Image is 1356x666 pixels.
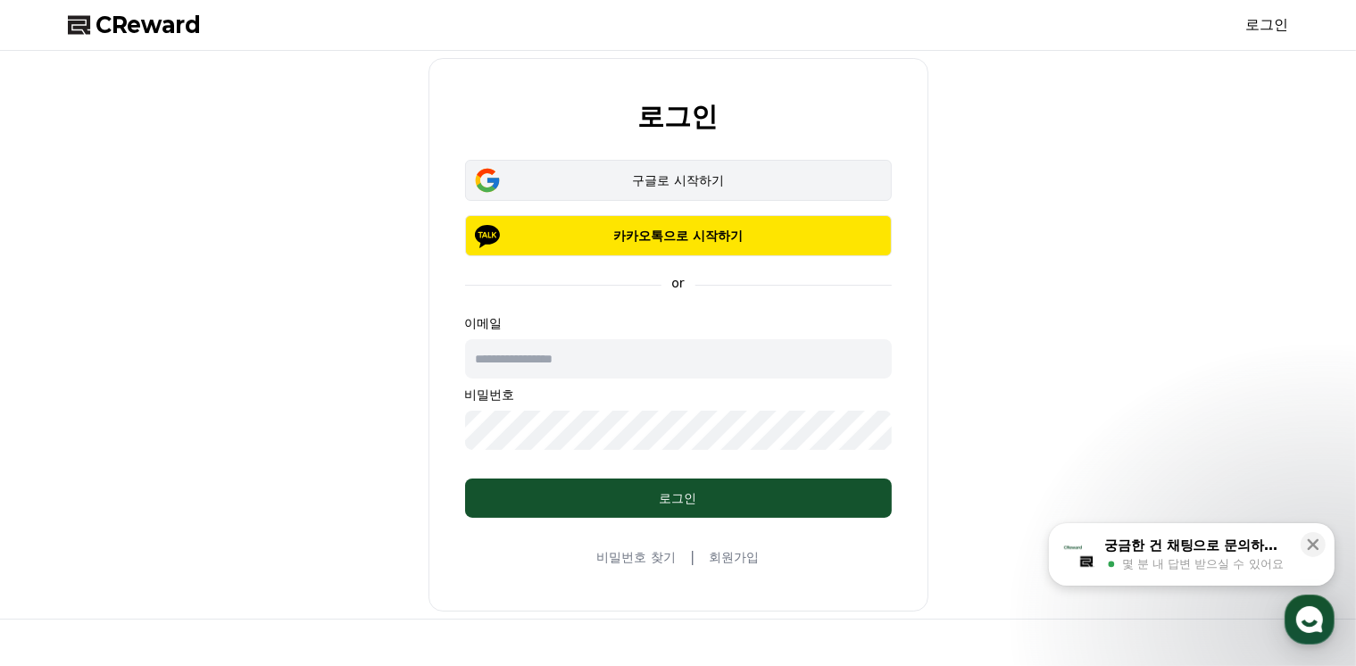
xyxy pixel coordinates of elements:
a: 설정 [230,518,343,562]
div: 로그인 [501,489,856,507]
a: 회원가입 [709,548,759,566]
button: 구글로 시작하기 [465,160,892,201]
a: 대화 [118,518,230,562]
span: CReward [96,11,202,39]
span: 대화 [163,545,185,560]
a: 로그인 [1246,14,1289,36]
p: 이메일 [465,314,892,332]
p: 비밀번호 [465,386,892,404]
span: 홈 [56,545,67,559]
button: 로그인 [465,479,892,518]
span: | [690,546,695,568]
button: 카카오톡으로 시작하기 [465,215,892,256]
span: 설정 [276,545,297,559]
a: 비밀번호 찾기 [597,548,676,566]
a: CReward [68,11,202,39]
a: 홈 [5,518,118,562]
h2: 로그인 [638,102,719,131]
p: or [661,274,695,292]
div: 구글로 시작하기 [491,171,866,189]
p: 카카오톡으로 시작하기 [491,227,866,245]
